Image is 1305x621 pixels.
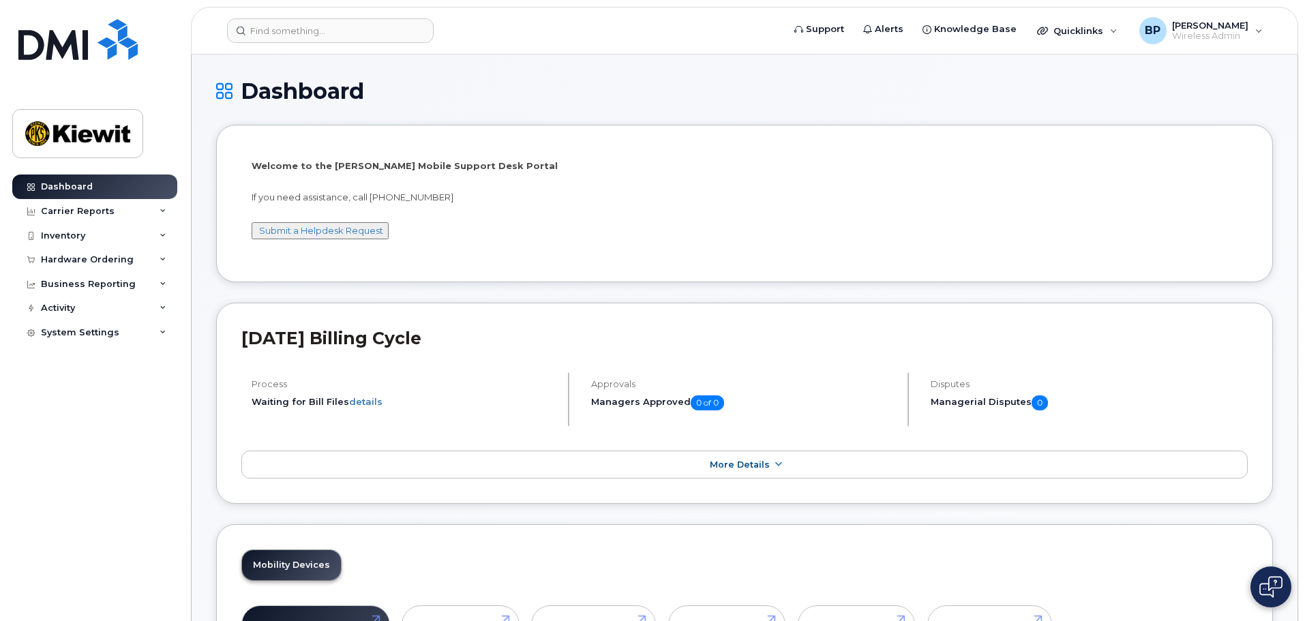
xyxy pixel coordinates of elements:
h1: Dashboard [216,79,1273,103]
h4: Process [252,379,556,389]
span: 0 of 0 [691,395,724,410]
span: 0 [1032,395,1048,410]
a: Submit a Helpdesk Request [259,225,383,236]
li: Waiting for Bill Files [252,395,556,408]
p: If you need assistance, call [PHONE_NUMBER] [252,191,1237,204]
p: Welcome to the [PERSON_NAME] Mobile Support Desk Portal [252,160,1237,172]
h5: Managerial Disputes [931,395,1248,410]
img: Open chat [1259,576,1282,598]
h4: Disputes [931,379,1248,389]
h4: Approvals [591,379,896,389]
a: Mobility Devices [242,550,341,580]
h5: Managers Approved [591,395,896,410]
a: details [349,396,382,407]
h2: [DATE] Billing Cycle [241,328,1248,348]
button: Submit a Helpdesk Request [252,222,389,239]
span: More Details [710,459,770,470]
